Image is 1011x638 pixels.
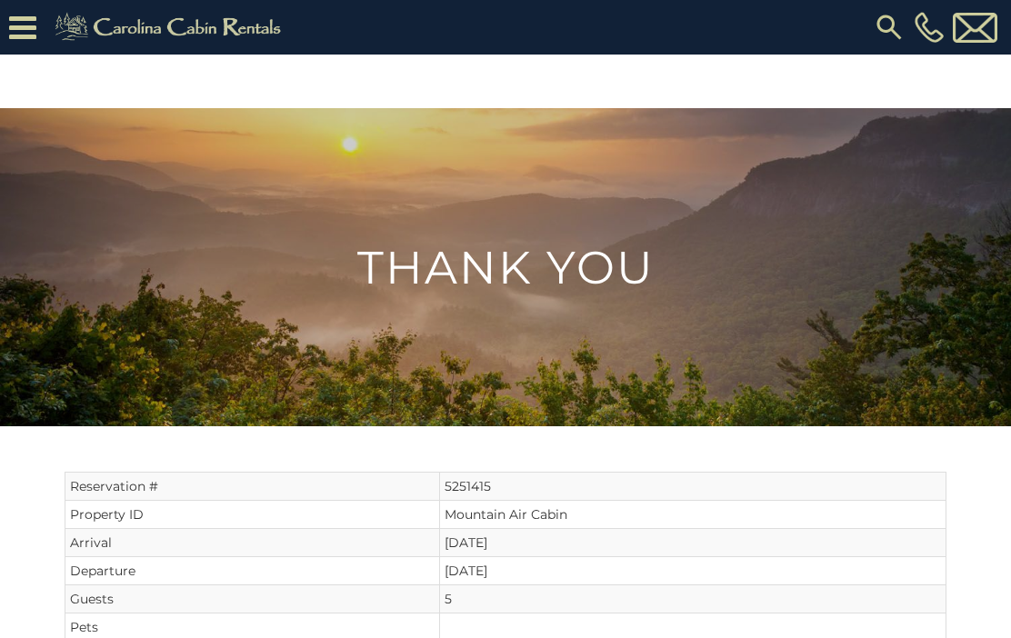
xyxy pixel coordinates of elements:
[910,12,948,43] a: [PHONE_NUMBER]
[440,529,946,557] td: [DATE]
[65,557,440,585] td: Departure
[65,529,440,557] td: Arrival
[873,11,906,44] img: search-regular.svg
[440,557,946,585] td: [DATE]
[440,585,946,613] td: 5
[45,9,296,45] img: Khaki-logo.png
[440,501,946,529] td: Mountain Air Cabin
[65,473,440,501] td: Reservation #
[440,473,946,501] td: 5251415
[65,501,440,529] td: Property ID
[65,585,440,613] td: Guests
